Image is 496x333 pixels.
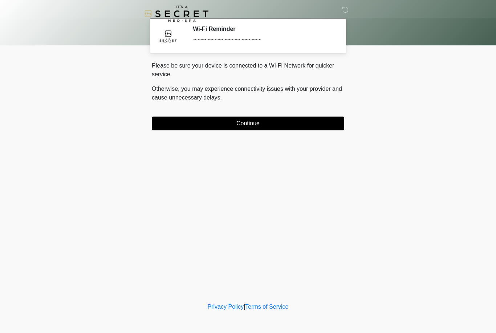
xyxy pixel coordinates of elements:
a: | [244,304,245,310]
img: It's A Secret Med Spa Logo [145,5,208,22]
span: . [220,94,222,101]
p: Please be sure your device is connected to a Wi-Fi Network for quicker service. [152,61,344,79]
h2: Wi-Fi Reminder [193,25,333,32]
a: Privacy Policy [208,304,244,310]
p: Otherwise, you may experience connectivity issues with your provider and cause unnecessary delays [152,85,344,102]
img: Agent Avatar [157,25,179,47]
div: ~~~~~~~~~~~~~~~~~~~~ [193,35,333,44]
a: Terms of Service [245,304,288,310]
button: Continue [152,117,344,130]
